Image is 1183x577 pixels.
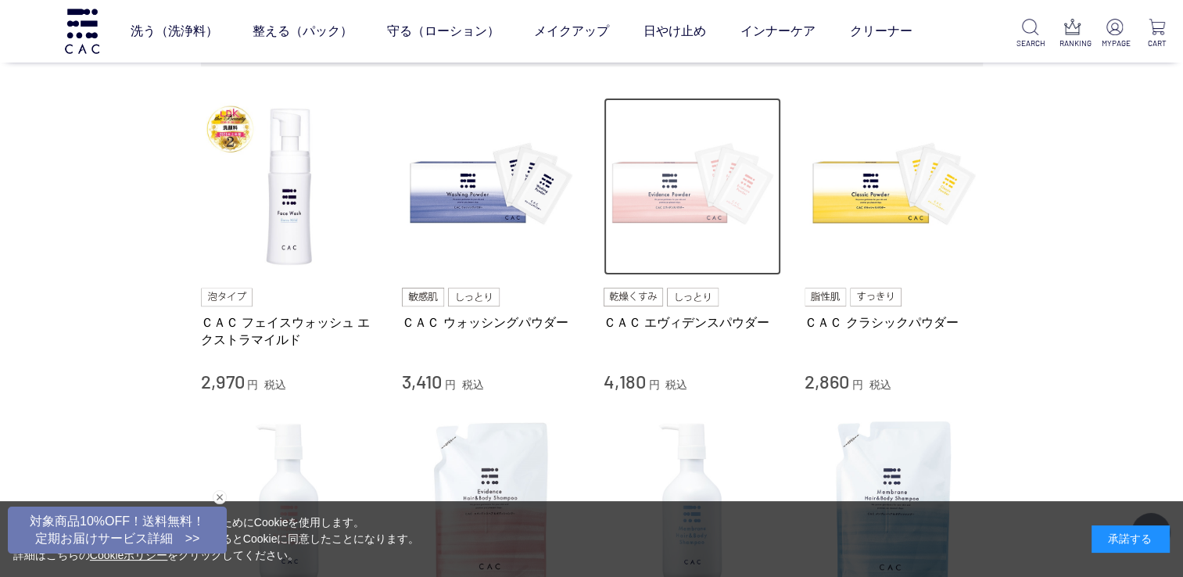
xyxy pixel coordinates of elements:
span: 円 [445,378,456,391]
span: 円 [247,378,258,391]
img: ＣＡＣ エヴィデンスパウダー [604,98,782,276]
span: 税込 [264,378,286,391]
span: 円 [648,378,659,391]
span: 税込 [462,378,484,391]
p: CART [1143,38,1170,49]
span: 2,970 [201,370,245,392]
img: しっとり [667,288,719,306]
p: SEARCH [1016,38,1044,49]
a: ＣＡＣ クラシックパウダー [805,314,983,331]
a: 日やけ止め [643,9,705,53]
img: 泡タイプ [201,288,253,306]
a: ＣＡＣ フェイスウォッシュ エクストラマイルド [201,314,379,348]
a: 守る（ローション） [386,9,499,53]
div: 承諾する [1092,525,1170,553]
img: すっきり [850,288,902,306]
a: ＣＡＣ ウォッシングパウダー [402,314,580,331]
a: RANKING [1059,19,1086,49]
img: ＣＡＣ クラシックパウダー [805,98,983,276]
span: 税込 [869,378,891,391]
img: ＣＡＣ フェイスウォッシュ エクストラマイルド [201,98,379,276]
a: ＣＡＣ エヴィデンスパウダー [604,314,782,331]
img: 敏感肌 [402,288,444,306]
span: 3,410 [402,370,442,392]
img: ＣＡＣ ウォッシングパウダー [402,98,580,276]
a: MYPAGE [1101,19,1128,49]
img: logo [63,9,102,53]
p: MYPAGE [1101,38,1128,49]
a: SEARCH [1016,19,1044,49]
p: RANKING [1059,38,1086,49]
a: CART [1143,19,1170,49]
a: クリーナー [849,9,912,53]
a: メイクアップ [533,9,608,53]
span: 円 [852,378,863,391]
span: 4,180 [604,370,646,392]
img: しっとり [448,288,500,306]
img: 脂性肌 [805,288,846,306]
span: 税込 [665,378,687,391]
img: 乾燥くすみ [604,288,664,306]
a: 整える（パック） [252,9,352,53]
a: 洗う（洗浄料） [130,9,217,53]
span: 2,860 [805,370,849,392]
a: インナーケア [740,9,815,53]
